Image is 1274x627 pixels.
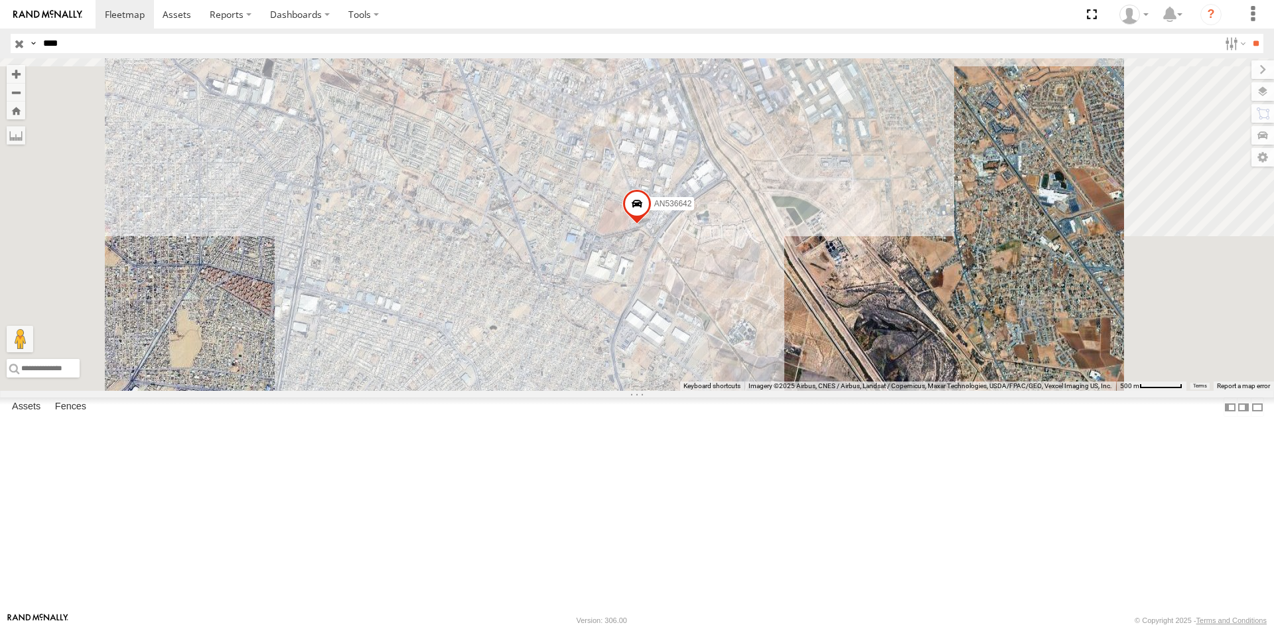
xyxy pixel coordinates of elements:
[28,34,38,53] label: Search Query
[577,616,627,624] div: Version: 306.00
[7,83,25,102] button: Zoom out
[7,326,33,352] button: Drag Pegman onto the map to open Street View
[1200,4,1222,25] i: ?
[1120,382,1139,389] span: 500 m
[1251,397,1264,417] label: Hide Summary Table
[7,65,25,83] button: Zoom in
[7,614,68,627] a: Visit our Website
[13,10,82,19] img: rand-logo.svg
[7,126,25,145] label: Measure
[1116,382,1186,391] button: Map Scale: 500 m per 61 pixels
[748,382,1112,389] span: Imagery ©2025 Airbus, CNES / Airbus, Landsat / Copernicus, Maxar Technologies, USDA/FPAC/GEO, Vex...
[7,102,25,119] button: Zoom Home
[1251,148,1274,167] label: Map Settings
[5,398,47,417] label: Assets
[1115,5,1153,25] div: Juan Menchaca
[1220,34,1248,53] label: Search Filter Options
[1193,383,1207,389] a: Terms (opens in new tab)
[1237,397,1250,417] label: Dock Summary Table to the Right
[48,398,93,417] label: Fences
[1217,382,1270,389] a: Report a map error
[1135,616,1267,624] div: © Copyright 2025 -
[654,198,692,208] span: AN536642
[683,382,741,391] button: Keyboard shortcuts
[1224,397,1237,417] label: Dock Summary Table to the Left
[1196,616,1267,624] a: Terms and Conditions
